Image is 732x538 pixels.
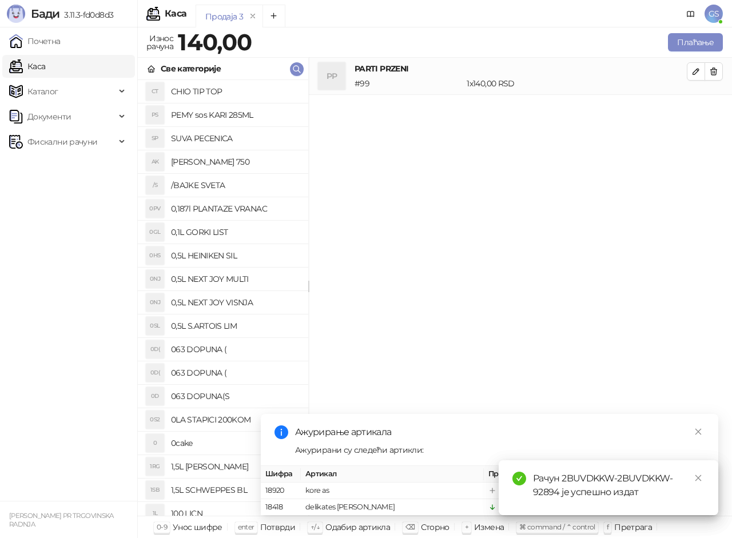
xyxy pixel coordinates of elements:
[171,176,299,194] h4: /BAJKE SVETA
[146,129,164,148] div: SP
[171,293,299,312] h4: 0,5L NEXT JOY VISNJA
[146,387,164,405] div: 0D
[245,11,260,21] button: remove
[146,504,164,523] div: 1L
[173,520,222,535] div: Унос шифре
[694,474,702,482] span: close
[325,520,390,535] div: Одабир артикла
[668,33,723,51] button: Плаћање
[512,472,526,485] span: check-circle
[464,77,689,90] div: 1 x 140,00 RSD
[682,5,700,23] a: Документација
[146,293,164,312] div: 0NJ
[352,77,464,90] div: # 99
[146,82,164,101] div: CT
[146,434,164,452] div: 0
[157,523,167,531] span: 0-9
[146,317,164,335] div: 0SL
[146,176,164,194] div: /S
[171,364,299,382] h4: 063 DOPUNA (
[614,520,652,535] div: Претрага
[27,80,58,103] span: Каталог
[9,512,114,528] small: [PERSON_NAME] PR TRGOVINSKA RADNJA
[171,317,299,335] h4: 0,5L S.ARTOIS LIM
[318,62,345,90] div: PP
[146,340,164,358] div: 0D(
[171,434,299,452] h4: 0cake
[238,523,254,531] span: enter
[484,466,570,483] th: Промена
[171,340,299,358] h4: 063 DOPUNA (
[146,481,164,499] div: 1SB
[405,523,415,531] span: ⌫
[171,106,299,124] h4: PEMY sos KARI 285ML
[146,270,164,288] div: 0NJ
[301,499,484,516] td: delikates [PERSON_NAME]
[171,223,299,241] h4: 0,1L GORKI LIST
[146,106,164,124] div: PS
[146,223,164,241] div: 0GL
[178,28,252,56] strong: 140,00
[261,466,301,483] th: Шифра
[301,466,484,483] th: Артикал
[171,411,299,429] h4: 0LA STAPICI 200KOM
[355,62,687,75] h4: PARTI PRZENI
[311,523,320,531] span: ↑/↓
[694,428,702,436] span: close
[146,246,164,265] div: 0HS
[171,129,299,148] h4: SUVA PECENICA
[261,483,301,499] td: 18920
[146,364,164,382] div: 0D(
[171,200,299,218] h4: 0,187l PLANTAZE VRANAC
[146,457,164,476] div: 1RG
[262,5,285,27] button: Add tab
[171,387,299,405] h4: 063 DOPUNA(S
[274,425,288,439] span: info-circle
[27,130,97,153] span: Фискални рачуни
[171,457,299,476] h4: 1,5L [PERSON_NAME]
[171,82,299,101] h4: CHIO TIP TOP
[171,481,299,499] h4: 1,5L SCHWEPPES BL
[692,472,705,484] a: Close
[146,200,164,218] div: 0PV
[9,55,45,78] a: Каса
[171,270,299,288] h4: 0,5L NEXT JOY MULTI
[705,5,723,23] span: GS
[165,9,186,18] div: Каса
[260,520,296,535] div: Потврди
[519,523,595,531] span: ⌘ command / ⌃ control
[301,483,484,499] td: kore as
[9,30,61,53] a: Почетна
[31,7,59,21] span: Бади
[295,444,705,456] div: Ажурирани су следећи артикли:
[171,153,299,171] h4: [PERSON_NAME] 750
[161,62,221,75] div: Све категорије
[138,80,308,516] div: grid
[146,411,164,429] div: 0S2
[59,10,113,20] span: 3.11.3-fd0d8d3
[144,31,176,54] div: Износ рачуна
[27,105,71,128] span: Документи
[171,504,299,523] h4: 100 LICN
[171,246,299,265] h4: 0,5L HEINIKEN SIL
[465,523,468,531] span: +
[421,520,449,535] div: Сторно
[261,499,301,516] td: 18418
[607,523,608,531] span: f
[295,425,705,439] div: Ажурирање артикала
[533,472,705,499] div: Рачун 2BUVDKKW-2BUVDKKW-92894 је успешно издат
[474,520,504,535] div: Измена
[205,10,243,23] div: Продаја 3
[146,153,164,171] div: AK
[7,5,25,23] img: Logo
[692,425,705,438] a: Close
